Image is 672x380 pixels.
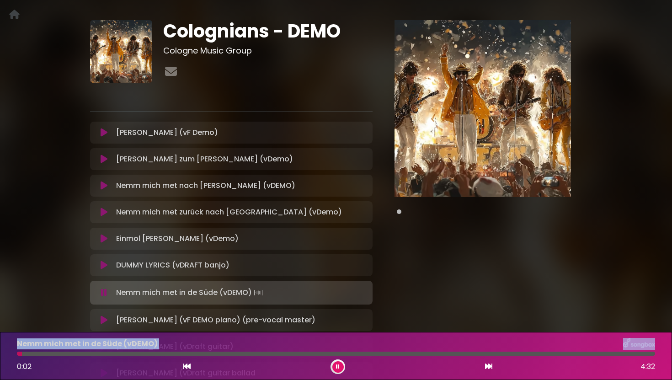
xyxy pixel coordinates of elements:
p: [PERSON_NAME] zum [PERSON_NAME] (vDemo) [116,154,293,165]
p: Einmol [PERSON_NAME] (vDemo) [116,233,239,244]
p: DUMMY LYRICS (vDRAFT banjo) [116,260,229,271]
span: 0:02 [17,361,32,372]
p: Nemm mich met in de Süde (vDEMO) [17,338,158,349]
p: Nemm mich met zurück nach [GEOGRAPHIC_DATA] (vDemo) [116,207,342,218]
p: Nemm mich met in de Süde (vDEMO) [116,286,265,299]
p: [PERSON_NAME] (vF DEMO piano) (pre-vocal master) [116,315,315,326]
img: songbox-logo-white.png [623,338,655,350]
span: 4:32 [640,361,655,372]
img: 7CvscnJpT4ZgYQDj5s5A [90,20,152,82]
p: [PERSON_NAME] (vF Demo) [116,127,218,138]
img: waveform4.gif [252,286,265,299]
img: Main Media [395,20,571,197]
p: Nemm mich met nach [PERSON_NAME] (vDEMO) [116,180,295,191]
h1: Colognians - DEMO [163,20,372,42]
h3: Cologne Music Group [163,46,372,56]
